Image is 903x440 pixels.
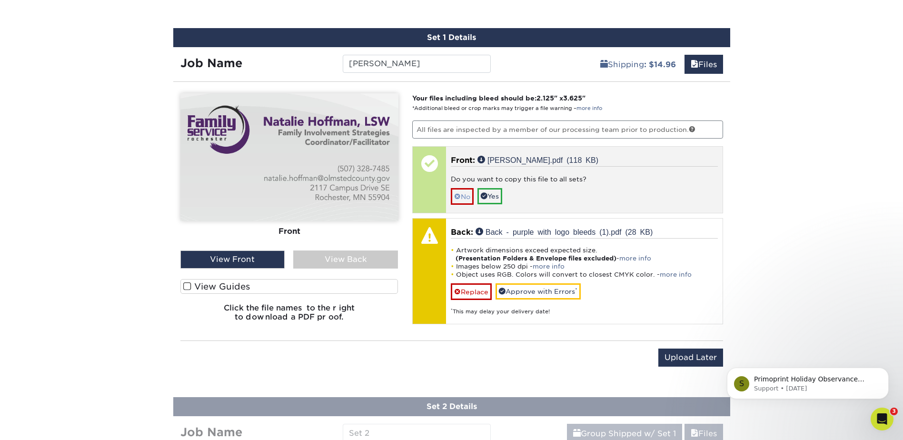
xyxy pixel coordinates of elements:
[412,105,602,111] small: *Additional bleed or crop marks may trigger a file warning –
[619,255,651,262] a: more info
[691,429,698,438] span: files
[685,55,723,74] a: Files
[456,255,616,262] strong: (Presentation Folders & Envelope files excluded)
[343,55,491,73] input: Enter a job name
[573,429,581,438] span: shipping
[477,188,502,204] a: Yes
[180,303,398,329] h6: Click the file names to the right to download a PDF proof.
[451,188,474,205] a: No
[293,250,398,269] div: View Back
[451,228,473,237] span: Back:
[451,246,718,262] li: Artwork dimensions exceed expected size. -
[644,60,676,69] b: : $14.96
[412,120,723,139] p: All files are inspected by a member of our processing team prior to production.
[180,250,285,269] div: View Front
[533,263,565,270] a: more info
[691,60,698,69] span: files
[658,349,723,367] input: Upload Later
[180,56,242,70] strong: Job Name
[871,408,893,430] iframe: Intercom live chat
[451,270,718,279] li: Object uses RGB. Colors will convert to closest CMYK color. -
[476,228,653,235] a: Back - purple with logo bleeds (1).pdf (28 KB)
[451,156,475,165] span: Front:
[180,221,398,242] div: Front
[890,408,898,415] span: 3
[713,348,903,414] iframe: Intercom notifications message
[660,271,692,278] a: more info
[2,411,81,437] iframe: Google Customer Reviews
[600,60,608,69] span: shipping
[594,55,682,74] a: Shipping: $14.96
[451,262,718,270] li: Images below 250 dpi -
[451,300,718,316] div: This may delay your delivery date!
[173,28,730,47] div: Set 1 Details
[412,94,585,102] strong: Your files including bleed should be: " x "
[451,283,492,300] a: Replace
[576,105,602,111] a: more info
[477,156,598,163] a: [PERSON_NAME].pdf (118 KB)
[180,279,398,294] label: View Guides
[451,174,718,188] div: Do you want to copy this file to all sets?
[563,94,582,102] span: 3.625
[496,283,581,300] a: Approve with Errors*
[536,94,554,102] span: 2.125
